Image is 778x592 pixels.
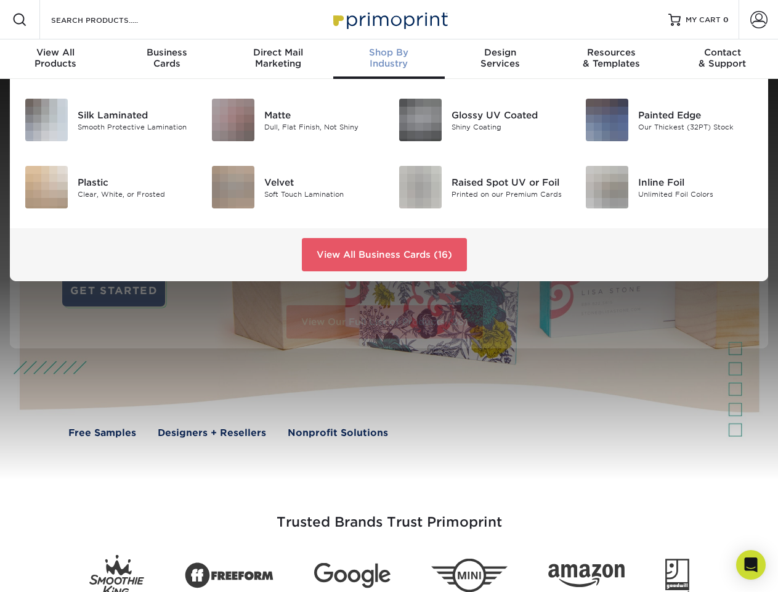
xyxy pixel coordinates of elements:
[333,47,444,69] div: Industry
[548,564,625,588] img: Amazon
[556,47,667,58] span: Resources
[736,550,766,580] div: Open Intercom Messenger
[222,47,333,58] span: Direct Mail
[111,39,222,79] a: BusinessCards
[686,15,721,25] span: MY CART
[314,563,391,588] img: Google
[222,47,333,69] div: Marketing
[302,238,467,271] a: View All Business Cards (16)
[665,559,689,592] img: Goodwill
[50,12,170,27] input: SEARCH PRODUCTS.....
[445,39,556,79] a: DesignServices
[286,305,483,339] a: View Our Full List of Products (28)
[29,485,750,545] h3: Trusted Brands Trust Primoprint
[328,6,451,33] img: Primoprint
[111,47,222,69] div: Cards
[111,47,222,58] span: Business
[333,47,444,58] span: Shop By
[556,39,667,79] a: Resources& Templates
[723,15,729,24] span: 0
[222,39,333,79] a: Direct MailMarketing
[556,47,667,69] div: & Templates
[445,47,556,58] span: Design
[445,47,556,69] div: Services
[333,39,444,79] a: Shop ByIndustry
